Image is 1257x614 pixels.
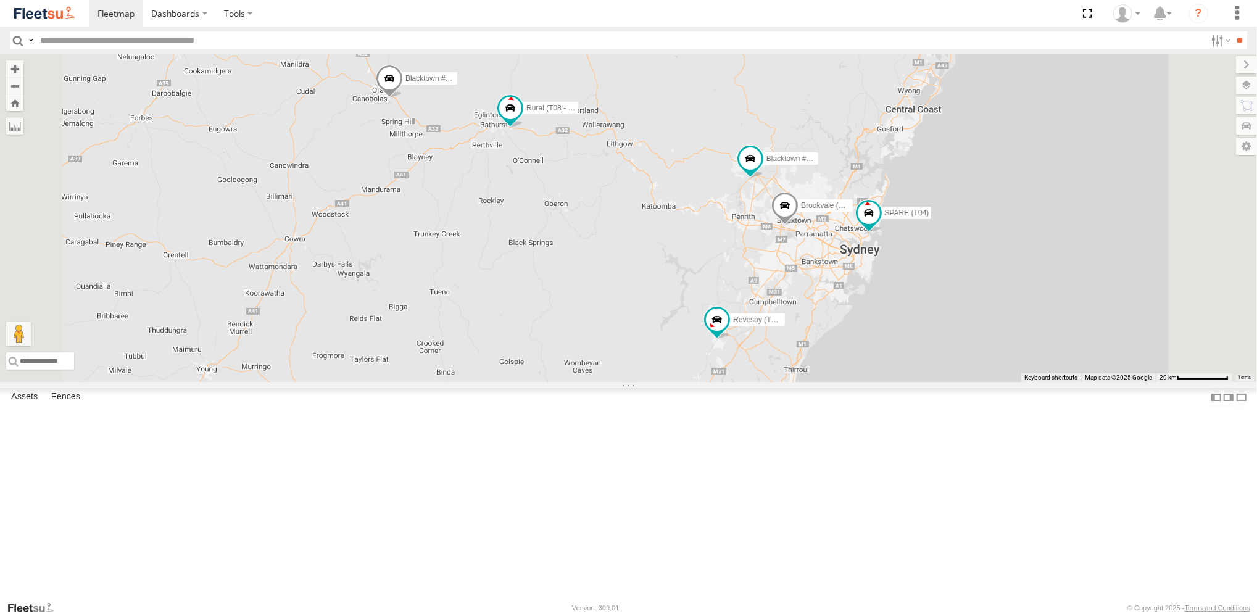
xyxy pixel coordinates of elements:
[1206,31,1233,49] label: Search Filter Options
[1085,374,1152,381] span: Map data ©2025 Google
[1235,388,1248,406] label: Hide Summary Table
[1189,4,1208,23] i: ?
[1238,375,1251,380] a: Terms (opens in new tab)
[6,117,23,135] label: Measure
[26,31,36,49] label: Search Query
[801,201,921,210] span: Brookvale (T10 - [PERSON_NAME])
[7,602,64,614] a: Visit our Website
[1109,4,1145,23] div: Adrian Singleton
[405,74,536,83] span: Blacktown #1 (T09 - [PERSON_NAME])
[1160,374,1177,381] span: 20 km
[884,209,929,217] span: SPARE (T04)
[6,322,31,346] button: Drag Pegman onto the map to open Street View
[6,77,23,94] button: Zoom out
[1210,388,1222,406] label: Dock Summary Table to the Left
[526,104,631,112] span: Rural (T08 - [PERSON_NAME])
[733,315,849,323] span: Revesby (T07 - [PERSON_NAME])
[1156,373,1232,382] button: Map Scale: 20 km per 80 pixels
[6,60,23,77] button: Zoom in
[572,604,619,612] div: Version: 309.01
[1236,138,1257,155] label: Map Settings
[1127,604,1250,612] div: © Copyright 2025 -
[6,94,23,111] button: Zoom Home
[1024,373,1077,382] button: Keyboard shortcuts
[45,389,86,406] label: Fences
[1185,604,1250,612] a: Terms and Conditions
[766,154,897,162] span: Blacktown #2 (T05 - [PERSON_NAME])
[5,389,44,406] label: Assets
[12,5,77,22] img: fleetsu-logo-horizontal.svg
[1222,388,1235,406] label: Dock Summary Table to the Right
